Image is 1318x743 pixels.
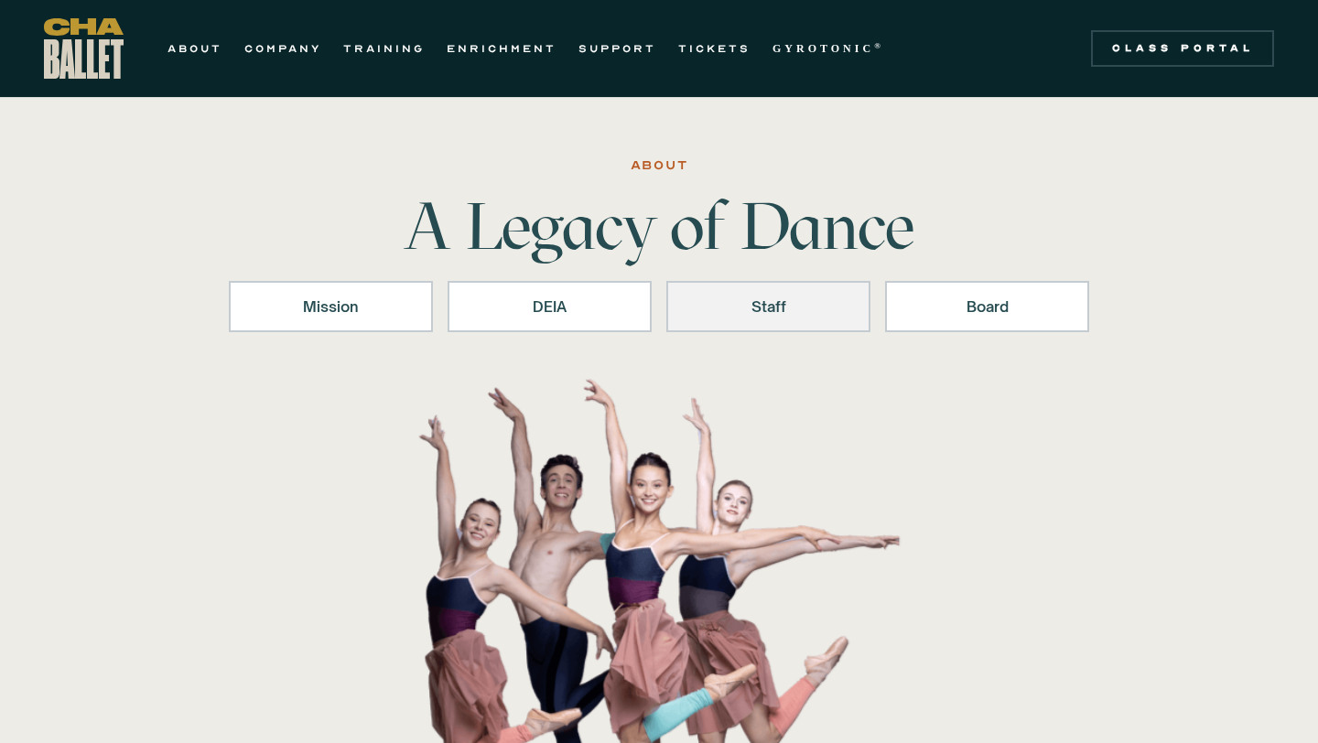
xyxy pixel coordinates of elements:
a: SUPPORT [578,38,656,59]
sup: ® [874,41,884,50]
a: ENRICHMENT [447,38,556,59]
h1: A Legacy of Dance [373,193,945,259]
a: DEIA [448,281,652,332]
a: TRAINING [343,38,425,59]
a: COMPANY [244,38,321,59]
div: ABOUT [631,155,688,177]
a: GYROTONIC® [772,38,884,59]
div: DEIA [471,296,628,318]
div: Staff [690,296,847,318]
div: Board [909,296,1065,318]
a: Class Portal [1091,30,1274,67]
div: Class Portal [1102,41,1263,56]
div: Mission [253,296,409,318]
a: Board [885,281,1089,332]
a: Staff [666,281,870,332]
a: ABOUT [167,38,222,59]
a: home [44,18,124,79]
strong: GYROTONIC [772,42,874,55]
a: TICKETS [678,38,751,59]
a: Mission [229,281,433,332]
